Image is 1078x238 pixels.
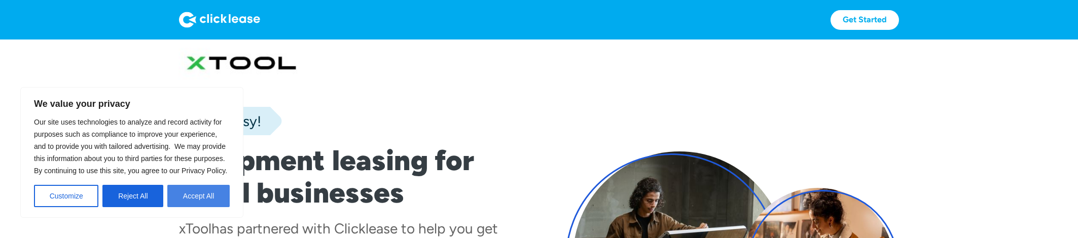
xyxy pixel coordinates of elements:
button: Reject All [102,185,163,207]
h1: Equipment leasing for small businesses [179,144,513,209]
span: Our site uses technologies to analyze and record activity for purposes such as compliance to impr... [34,118,227,175]
p: We value your privacy [34,98,230,110]
a: Get Started [831,10,899,30]
button: Accept All [167,185,230,207]
div: We value your privacy [20,87,243,218]
img: Logo [179,12,260,28]
button: Customize [34,185,98,207]
div: xTool [179,220,211,237]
